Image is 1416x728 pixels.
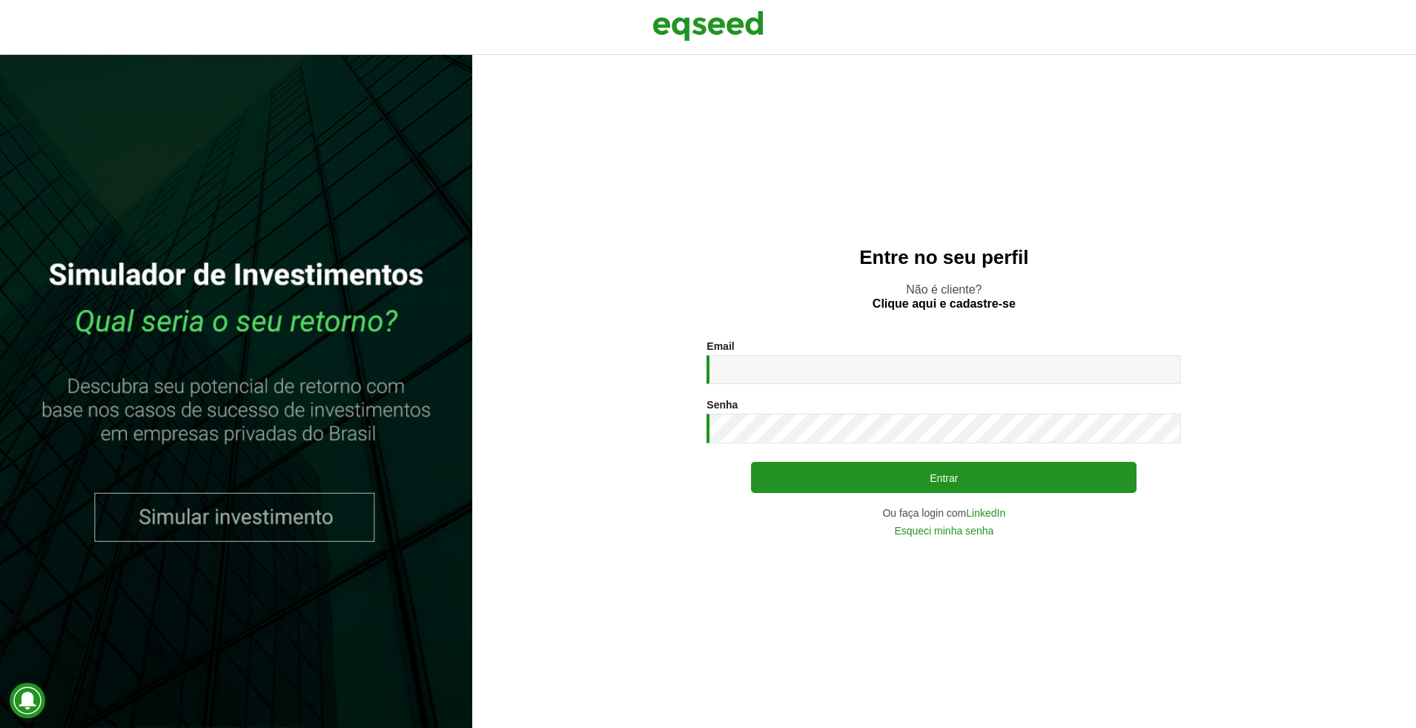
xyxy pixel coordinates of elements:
[751,462,1137,493] button: Entrar
[652,7,764,44] img: EqSeed Logo
[707,400,738,410] label: Senha
[707,341,734,351] label: Email
[707,508,1181,518] div: Ou faça login com
[873,298,1016,310] a: Clique aqui e cadastre-se
[502,247,1386,268] h2: Entre no seu perfil
[966,508,1005,518] a: LinkedIn
[894,526,993,536] a: Esqueci minha senha
[502,282,1386,311] p: Não é cliente?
